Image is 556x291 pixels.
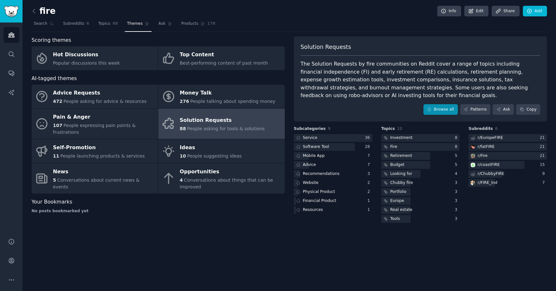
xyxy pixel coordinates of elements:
[53,123,62,128] span: 107
[455,162,460,168] div: 5
[455,171,460,177] div: 4
[53,177,140,189] span: Conversations about current news & events
[187,153,242,159] span: People suggesting ideas
[158,163,285,194] a: Opportunities4Conversations about things that can be improved
[180,60,268,66] span: Best-performing content of past month
[367,207,372,213] div: 1
[390,135,412,141] div: Investment
[471,154,475,158] img: Fire
[303,153,325,159] div: Mobile App
[455,153,460,159] div: 5
[181,21,198,27] span: Products
[32,6,56,16] h2: fire
[180,177,183,183] span: 4
[367,153,372,159] div: 7
[303,135,317,141] div: Service
[63,99,146,104] span: People asking for advice & resources
[455,216,460,222] div: 3
[180,126,186,131] span: 88
[32,75,77,83] span: AI-tagged themes
[158,139,285,163] a: Ideas10People suggesting ideas
[471,181,475,185] img: FIRE_Ind
[468,152,547,160] a: Firer/Fire21
[381,152,460,160] a: Retirement5
[381,206,460,214] a: Real estate3
[455,207,460,213] div: 3
[32,46,158,70] a: Hot DiscussionsPopular discussions this week
[294,188,372,196] a: Physical Product2
[32,163,158,194] a: News5Conversations about current news & events
[455,189,460,195] div: 3
[303,144,329,150] div: Software Tool
[63,21,84,27] span: Subreddits
[127,21,143,27] span: Themes
[190,99,275,104] span: People talking about spending money
[390,180,413,186] div: Chubby fire
[468,134,547,142] a: r/EuropeFIRE21
[180,115,265,126] div: Solution Requests
[32,19,56,32] a: Search
[53,123,136,135] span: People expressing pain points & frustrations
[540,153,547,159] div: 21
[53,177,56,183] span: 5
[455,180,460,186] div: 3
[53,88,147,98] div: Advice Requests
[390,162,404,168] div: Budget
[125,19,152,32] a: Themes
[381,188,460,196] a: Portfolio3
[179,19,218,32] a: Products178
[180,99,189,104] span: 276
[540,135,547,141] div: 21
[477,153,487,159] div: r/ Fire
[540,162,547,168] div: 15
[381,215,460,223] a: Tools3
[303,189,335,195] div: Physical Product
[468,179,547,187] a: FIRE_Indr/FIRE_Ind7
[365,144,372,150] div: 28
[294,170,372,178] a: Recommendations3
[32,139,158,163] a: Self-Promotion11People launching products & services
[471,145,475,149] img: fatFIRE
[460,104,490,115] a: Patterns
[455,198,460,204] div: 3
[53,143,145,153] div: Self-Promotion
[294,161,372,169] a: Advice7
[303,198,336,204] div: Financial Product
[303,207,323,213] div: Resources
[468,143,547,151] a: fatFIREr/fatFIRE21
[540,144,547,150] div: 21
[477,162,500,168] div: r/ coastFIRE
[53,60,120,66] span: Popular discussions this week
[303,171,339,177] div: Recommendations
[32,198,72,206] span: Your Bookmarks
[471,163,475,167] img: coastFIRE
[180,143,242,153] div: Ideas
[523,6,547,17] a: Add
[390,144,397,150] div: Fire
[294,206,372,214] a: Resources1
[390,198,404,204] div: Europe
[542,171,547,177] div: 9
[367,171,372,177] div: 3
[158,21,165,27] span: Ask
[61,19,91,32] a: Subreddits6
[390,189,406,195] div: Portfolio
[381,143,460,151] a: Fire8
[32,109,158,139] a: Pain & Anger107People expressing pain points & frustrations
[423,104,458,115] a: Browse all
[477,171,504,177] div: r/ ChubbyFIRE
[367,189,372,195] div: 2
[495,126,498,131] span: 6
[516,104,540,115] button: Copy
[464,6,488,17] a: Edit
[32,85,158,108] a: Advice Requests472People asking for advice & resources
[180,167,282,177] div: Opportunities
[390,171,412,177] div: Looking for
[53,153,59,159] span: 11
[492,6,519,17] a: Share
[294,134,372,142] a: Service36
[303,162,316,168] div: Advice
[4,6,19,17] img: GummySearch logo
[113,21,118,27] span: 98
[493,104,514,115] a: Ask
